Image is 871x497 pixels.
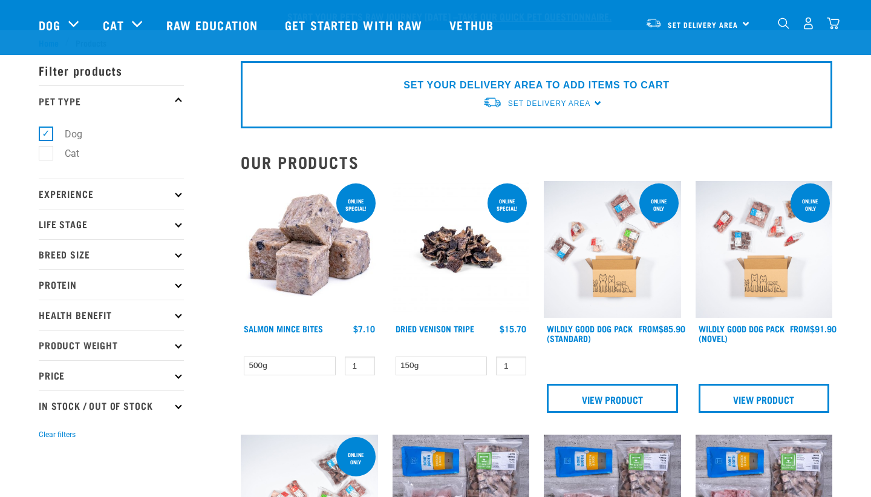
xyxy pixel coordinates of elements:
[790,324,837,334] div: $91.90
[403,78,669,93] p: SET YOUR DELIVERY AREA TO ADD ITEMS TO CART
[790,326,810,331] span: FROM
[39,16,60,34] a: Dog
[336,446,376,471] div: Online Only
[699,384,830,413] a: View Product
[39,179,184,209] p: Experience
[639,192,679,217] div: Online Only
[345,357,375,375] input: 1
[547,384,678,413] a: View Product
[39,85,184,116] p: Pet Type
[699,326,785,340] a: Wildly Good Dog Pack (Novel)
[396,326,474,331] a: Dried Venison Tripe
[645,18,662,28] img: van-moving.png
[336,192,376,217] div: ONLINE SPECIAL!
[39,55,184,85] p: Filter products
[45,146,84,161] label: Cat
[103,16,123,34] a: Cat
[639,326,659,331] span: FROM
[496,357,526,375] input: 1
[500,324,526,334] div: $15.70
[437,1,509,49] a: Vethub
[827,17,840,30] img: home-icon@2x.png
[241,153,832,171] h2: Our Products
[508,99,590,108] span: Set Delivery Area
[39,330,184,360] p: Product Weight
[273,1,437,49] a: Get started with Raw
[39,300,184,330] p: Health Benefit
[802,17,815,30] img: user.png
[696,181,833,318] img: Dog Novel 0 2sec
[791,192,830,217] div: Online Only
[39,209,184,239] p: Life Stage
[45,127,87,142] label: Dog
[39,429,76,440] button: Clear filters
[244,326,323,331] a: Salmon Mince Bites
[353,324,375,334] div: $7.10
[241,181,378,318] img: 1141 Salmon Mince 01
[547,326,633,340] a: Wildly Good Dog Pack (Standard)
[778,18,789,29] img: home-icon-1@2x.png
[39,269,184,300] p: Protein
[39,390,184,421] p: In Stock / Out Of Stock
[668,22,738,27] span: Set Delivery Area
[39,360,184,390] p: Price
[483,96,502,109] img: van-moving.png
[488,192,527,217] div: ONLINE SPECIAL!
[39,239,184,269] p: Breed Size
[393,181,530,318] img: Dried Vension Tripe 1691
[639,324,685,334] div: $85.90
[154,1,273,49] a: Raw Education
[544,181,681,318] img: Dog 0 2sec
